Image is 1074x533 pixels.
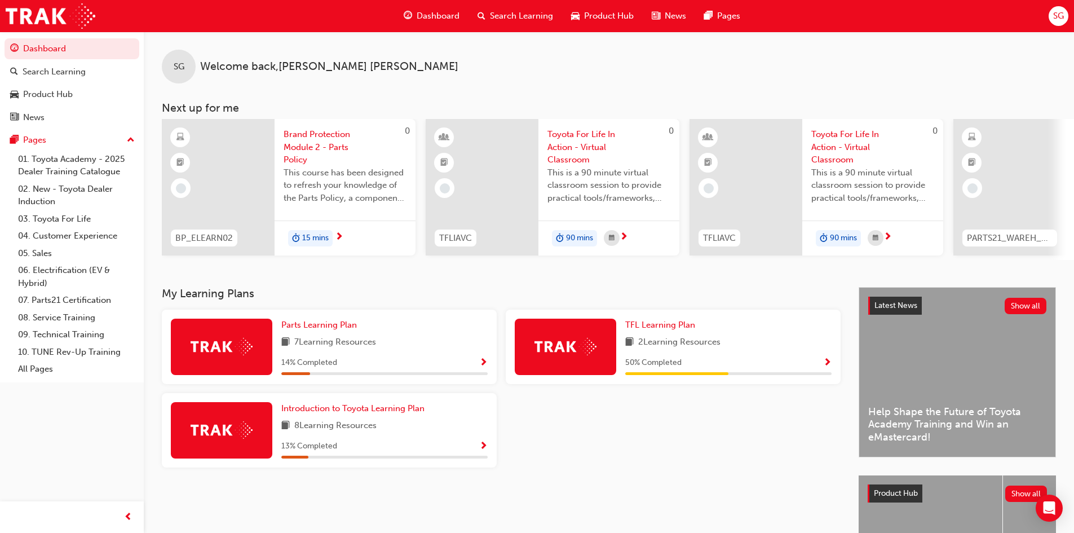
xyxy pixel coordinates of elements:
span: book-icon [625,336,634,350]
span: PARTS21_WAREH_N1021_EL [967,232,1053,245]
a: 08. Service Training [14,309,139,327]
a: Parts Learning Plan [281,319,361,332]
span: duration-icon [556,231,564,246]
span: 0 [669,126,674,136]
span: 90 mins [566,232,593,245]
a: 05. Sales [14,245,139,262]
div: Pages [23,134,46,147]
img: Trak [534,338,596,355]
img: Trak [191,338,253,355]
span: prev-icon [124,510,132,525]
a: 07. Parts21 Certification [14,292,139,309]
button: Show Progress [823,356,832,370]
span: booktick-icon [968,156,976,170]
span: booktick-icon [440,156,448,170]
span: learningRecordVerb_NONE-icon [704,183,714,193]
span: calendar-icon [873,231,878,245]
span: Toyota For Life In Action - Virtual Classroom [811,128,934,166]
div: Open Intercom Messenger [1036,495,1063,522]
span: Pages [717,10,740,23]
span: learningResourceType_ELEARNING-icon [176,130,184,145]
span: search-icon [478,9,485,23]
span: pages-icon [10,135,19,146]
span: learningResourceType_ELEARNING-icon [968,130,976,145]
a: Product HubShow all [868,484,1047,503]
span: 90 mins [830,232,857,245]
span: 0 [932,126,938,136]
span: Brand Protection Module 2 - Parts Policy [284,128,406,166]
a: 09. Technical Training [14,326,139,343]
span: 15 mins [302,232,329,245]
h3: Next up for me [144,102,1074,114]
span: 2 Learning Resources [638,336,721,350]
span: TFLIAVC [703,232,736,245]
span: next-icon [883,232,892,243]
a: TFL Learning Plan [625,319,700,332]
a: 0BP_ELEARN02Brand Protection Module 2 - Parts PolicyThis course has been designed to refresh your... [162,119,416,256]
span: 13 % Completed [281,440,337,453]
span: This course has been designed to refresh your knowledge of the Parts Policy, a component of the D... [284,166,406,205]
a: guage-iconDashboard [395,5,469,28]
span: This is a 90 minute virtual classroom session to provide practical tools/frameworks, behaviours a... [547,166,670,205]
span: TFL Learning Plan [625,320,695,330]
span: 50 % Completed [625,356,682,369]
a: Latest NewsShow all [868,297,1046,315]
a: search-iconSearch Learning [469,5,562,28]
span: 14 % Completed [281,356,337,369]
a: Latest NewsShow allHelp Shape the Future of Toyota Academy Training and Win an eMastercard! [859,287,1056,457]
span: news-icon [10,113,19,123]
button: DashboardSearch LearningProduct HubNews [5,36,139,130]
a: News [5,107,139,128]
span: pages-icon [704,9,713,23]
span: book-icon [281,336,290,350]
a: 10. TUNE Rev-Up Training [14,343,139,361]
a: 0TFLIAVCToyota For Life In Action - Virtual ClassroomThis is a 90 minute virtual classroom sessio... [690,119,943,256]
span: Dashboard [417,10,459,23]
span: Show Progress [823,358,832,368]
span: Parts Learning Plan [281,320,357,330]
span: Product Hub [584,10,634,23]
span: duration-icon [820,231,828,246]
span: Show Progress [479,442,488,452]
div: Search Learning [23,65,86,78]
span: learningResourceType_INSTRUCTOR_LED-icon [704,130,712,145]
div: Product Hub [23,88,73,101]
h3: My Learning Plans [162,287,841,300]
span: guage-icon [10,44,19,54]
span: search-icon [10,67,18,77]
span: car-icon [10,90,19,100]
span: 7 Learning Resources [294,336,376,350]
span: Latest News [874,301,917,310]
span: TFLIAVC [439,232,472,245]
span: next-icon [620,232,628,243]
a: Product Hub [5,84,139,105]
span: Search Learning [490,10,553,23]
div: News [23,111,45,124]
a: Dashboard [5,38,139,59]
span: SG [1053,10,1064,23]
a: 03. Toyota For Life [14,210,139,228]
a: Introduction to Toyota Learning Plan [281,402,429,415]
img: Trak [6,3,95,29]
button: Show Progress [479,439,488,453]
span: car-icon [571,9,580,23]
span: booktick-icon [176,156,184,170]
button: Show all [1005,486,1048,502]
button: Pages [5,130,139,151]
button: SG [1049,6,1068,26]
span: 0 [405,126,410,136]
span: SG [174,60,184,73]
span: news-icon [652,9,660,23]
span: News [665,10,686,23]
span: booktick-icon [704,156,712,170]
span: learningRecordVerb_NONE-icon [176,183,186,193]
span: learningRecordVerb_NONE-icon [440,183,450,193]
span: Help Shape the Future of Toyota Academy Training and Win an eMastercard! [868,406,1046,444]
span: Toyota For Life In Action - Virtual Classroom [547,128,670,166]
a: Search Learning [5,61,139,82]
a: news-iconNews [643,5,695,28]
a: 01. Toyota Academy - 2025 Dealer Training Catalogue [14,151,139,180]
span: calendar-icon [609,231,615,245]
a: All Pages [14,360,139,378]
